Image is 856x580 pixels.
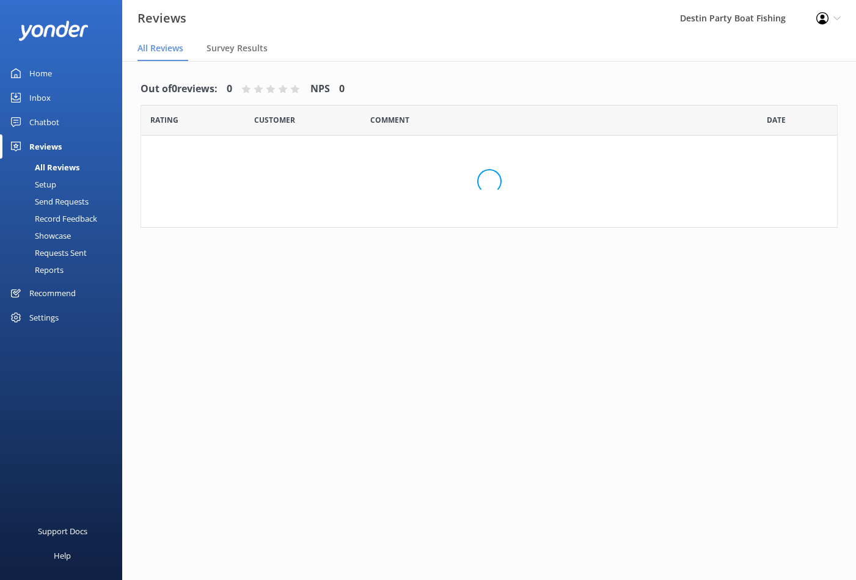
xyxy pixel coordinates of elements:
[137,42,183,54] span: All Reviews
[7,261,122,278] a: Reports
[137,9,186,28] h3: Reviews
[7,261,64,278] div: Reports
[29,110,59,134] div: Chatbot
[7,159,79,176] div: All Reviews
[7,244,122,261] a: Requests Sent
[18,21,89,41] img: yonder-white-logo.png
[150,114,178,126] span: Date
[29,134,62,159] div: Reviews
[7,176,56,193] div: Setup
[29,85,51,110] div: Inbox
[7,210,97,227] div: Record Feedback
[339,81,345,97] h4: 0
[7,210,122,227] a: Record Feedback
[141,81,218,97] h4: Out of 0 reviews:
[7,176,122,193] a: Setup
[207,42,268,54] span: Survey Results
[310,81,330,97] h4: NPS
[7,227,122,244] a: Showcase
[227,81,232,97] h4: 0
[54,543,71,568] div: Help
[29,281,76,305] div: Recommend
[7,193,89,210] div: Send Requests
[7,193,122,210] a: Send Requests
[29,305,59,330] div: Settings
[370,114,409,126] span: Question
[29,61,52,85] div: Home
[7,244,87,261] div: Requests Sent
[254,114,295,126] span: Date
[767,114,786,126] span: Date
[7,159,122,176] a: All Reviews
[7,227,71,244] div: Showcase
[38,519,87,543] div: Support Docs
